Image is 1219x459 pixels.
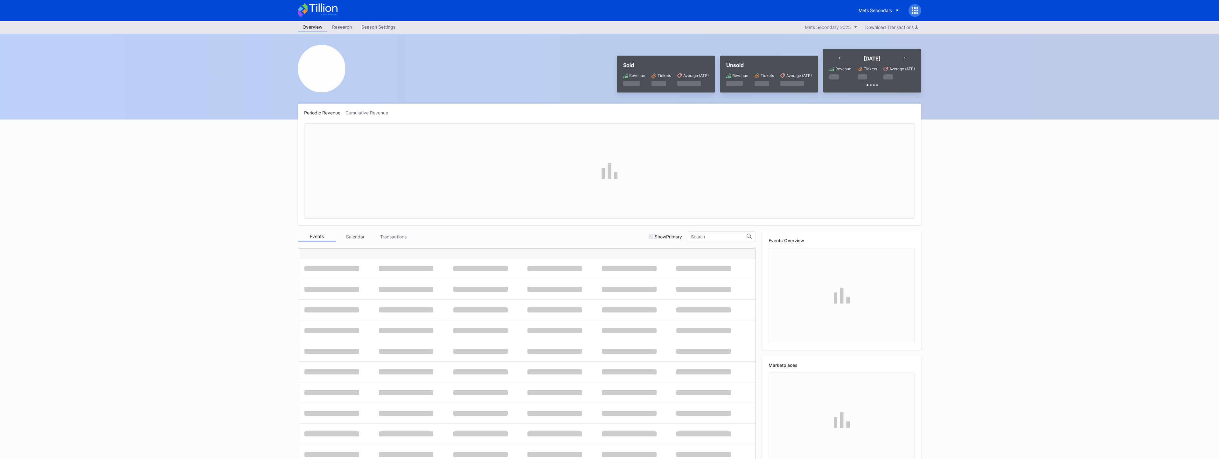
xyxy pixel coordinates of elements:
button: Mets Secondary 2025 [802,23,860,31]
div: Tickets [864,66,877,71]
div: Sold [623,62,709,68]
button: Mets Secondary [854,4,904,16]
div: Marketplaces [769,362,915,368]
div: Average (ATP) [683,73,709,78]
div: Unsold [726,62,812,68]
div: Events Overview [769,238,915,243]
a: Research [327,22,357,32]
div: Mets Secondary [859,8,893,13]
div: Revenue [732,73,748,78]
div: Mets Secondary 2025 [805,24,851,30]
div: Research [327,22,357,31]
a: Season Settings [357,22,401,32]
div: Average (ATP) [786,73,812,78]
button: Download Transactions [862,23,921,31]
div: Season Settings [357,22,401,31]
div: Download Transactions [865,24,918,30]
div: Revenue [629,73,645,78]
div: [DATE] [864,55,881,62]
input: Search [691,234,747,239]
div: Tickets [761,73,774,78]
a: Overview [298,22,327,32]
div: Average (ATP) [889,66,915,71]
div: Calendar [336,232,374,242]
div: Show Primary [655,234,682,239]
div: Cumulative Revenue [345,110,393,115]
div: Transactions [374,232,412,242]
div: Tickets [658,73,671,78]
div: Events [298,232,336,242]
div: Periodic Revenue [304,110,345,115]
div: Revenue [835,66,851,71]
